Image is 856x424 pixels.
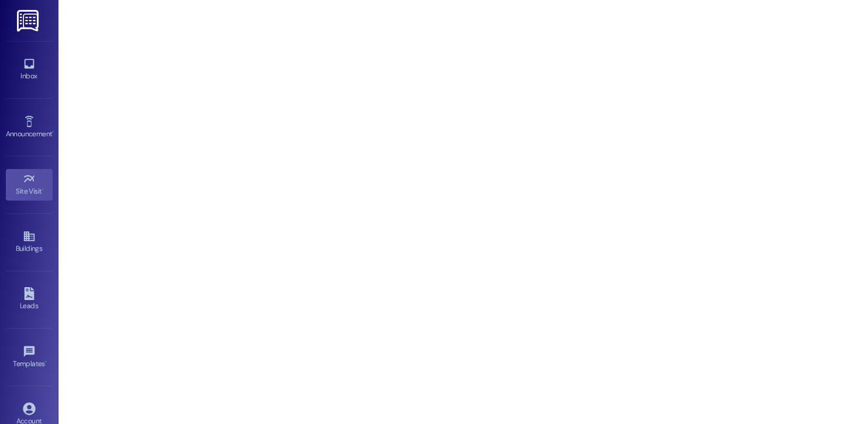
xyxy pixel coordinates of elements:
a: Templates • [6,342,53,373]
span: • [52,128,54,136]
span: • [45,358,47,366]
img: ResiDesk Logo [17,10,41,32]
a: Leads [6,284,53,315]
a: Buildings [6,226,53,258]
span: • [42,185,44,194]
a: Site Visit • [6,169,53,201]
a: Inbox [6,54,53,85]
